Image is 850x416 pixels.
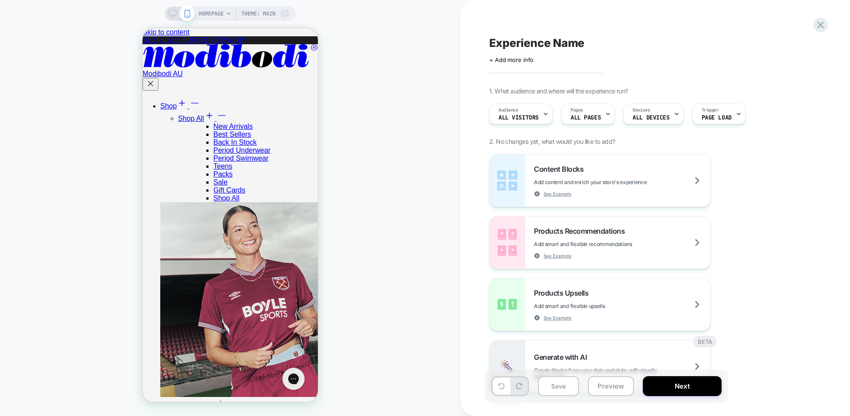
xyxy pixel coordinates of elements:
span: + Add more info [489,56,533,63]
span: Content Blocks [534,165,588,173]
span: Page Load [702,115,732,121]
iframe: Gorgias live chat messenger [135,336,166,365]
a: Shop [35,86,85,94]
a: WHU x Modibodi [18,174,175,370]
span: WHU x Modibodi [18,373,71,381]
svg: Plus icon [34,69,45,80]
a: Period Swimwear [71,126,126,134]
span: Generate with AI [534,353,591,362]
span: 1. What audience and where will the experience run? [489,87,628,95]
img: WHU x Modibodi [18,174,212,369]
svg: Minus icon [47,69,58,80]
a: Best Sellers [71,102,108,110]
button: Next [643,376,722,396]
span: 2. No changes yet, what would you like to add? [489,138,615,145]
svg: Cross icon [4,51,12,60]
span: Add smart and flexible recommendations [534,241,676,247]
a: Period Underwear [71,118,128,126]
div: BETA [693,336,717,347]
a: Back In Stock [71,110,114,118]
span: HOMEPAGE [199,7,224,21]
span: ALL DEVICES [633,115,669,121]
span: Trigger [702,107,719,113]
span: See Example [544,253,572,259]
svg: Plus icon [62,82,72,92]
span: Products Upsells [534,289,593,297]
svg: Minus icon [74,82,85,92]
a: Teens [71,134,90,142]
a: Packs [71,142,90,150]
button: Save [538,376,579,396]
span: Create blocks from your data and style, edit visually with no code [534,367,710,380]
span: ALL PAGES [571,115,601,121]
span: Pages [571,107,583,113]
span: Products Recommendations [534,227,629,235]
span: Experience Name [489,36,584,50]
span: Theme: MAIN [241,7,275,21]
span: Add smart and flexible upsells [534,303,649,309]
span: See Example [544,191,572,197]
span: Add content and enrich your store's experience [534,179,691,185]
a: Shop [18,74,58,81]
span: All Visitors [498,115,539,121]
button: Preview [588,376,634,396]
a: Gift Cards [71,158,103,166]
a: WHU x Modibodi [18,373,81,381]
a: Shop All [71,166,97,173]
span: See Example [544,315,572,321]
span: Devices [633,107,650,113]
span: Audience [498,107,518,113]
a: Sale [71,150,85,158]
a: New Arrivals [71,94,110,102]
